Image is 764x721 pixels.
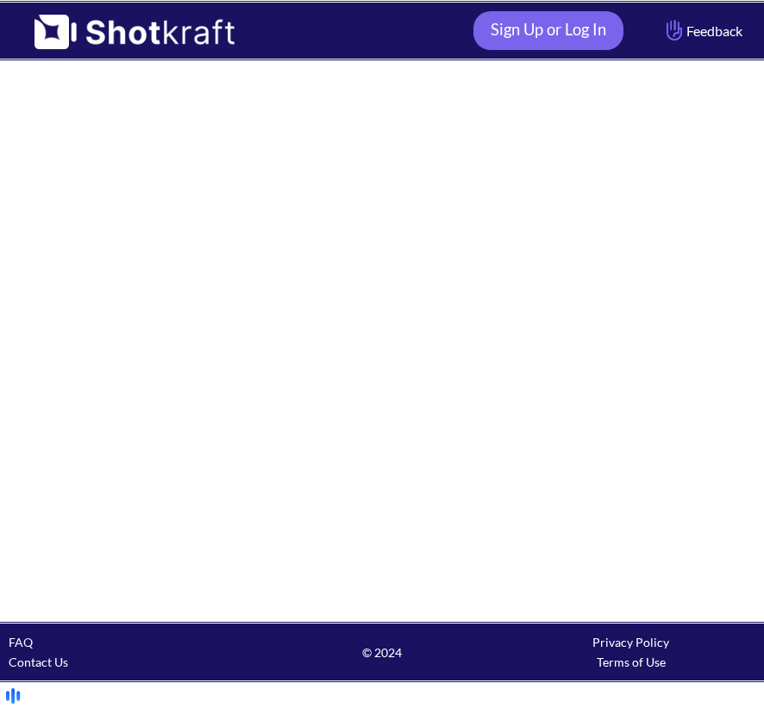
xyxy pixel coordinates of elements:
div: Terms of Use [506,652,755,672]
span: © 2024 [258,643,507,662]
a: Sign Up or Log In [473,11,623,50]
a: Contact Us [9,655,68,669]
div: Privacy Policy [506,632,755,652]
a: FAQ [9,635,33,649]
img: Hand Icon [662,16,686,45]
span: Feedback [662,21,742,41]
